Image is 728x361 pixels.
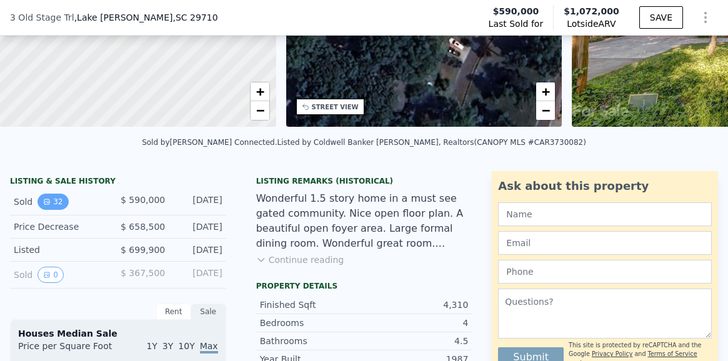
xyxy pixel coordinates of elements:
div: Sale [191,304,226,320]
div: Rent [156,304,191,320]
span: 3Y [162,341,173,351]
div: [DATE] [175,220,222,233]
a: Zoom in [251,82,269,101]
span: 1Y [146,341,157,351]
span: + [256,84,264,99]
div: [DATE] [175,244,222,256]
a: Zoom in [536,82,555,101]
div: 4,310 [364,299,468,311]
div: Listed [14,244,108,256]
a: Privacy Policy [592,350,632,357]
a: Zoom out [536,101,555,120]
span: $1,072,000 [564,6,619,16]
div: Listing Remarks (Historical) [256,176,472,186]
button: SAVE [639,6,683,29]
div: Listed by Coldwell Banker [PERSON_NAME], Realtors (CANOPY MLS #CAR3730082) [277,138,586,147]
div: Price Decrease [14,220,108,233]
div: Wonderful 1.5 story home in a must see gated community. Nice open floor plan. A beautiful open fo... [256,191,472,251]
span: $ 367,500 [121,268,165,278]
span: $590,000 [493,5,539,17]
div: 4.5 [364,335,468,347]
span: − [542,102,550,118]
input: Name [498,202,712,226]
div: LISTING & SALE HISTORY [10,176,226,189]
div: [DATE] [175,194,222,210]
div: Bathrooms [260,335,364,347]
div: Sold [14,194,108,210]
span: Last Sold for [489,17,544,30]
div: Property details [256,281,472,291]
div: 4 [364,317,468,329]
div: Sold by [PERSON_NAME] Connected . [142,138,277,147]
a: Terms of Service [648,350,697,357]
div: [DATE] [175,267,222,283]
span: − [256,102,264,118]
span: 10Y [178,341,194,351]
div: Ask about this property [498,177,712,195]
div: Houses Median Sale [18,327,218,340]
div: STREET VIEW [312,102,359,112]
div: Bedrooms [260,317,364,329]
div: Finished Sqft [260,299,364,311]
input: Email [498,231,712,255]
span: $ 590,000 [121,195,165,205]
span: $ 699,900 [121,245,165,255]
div: Sold [14,267,108,283]
span: 3 Old Stage Trl [10,11,74,24]
button: View historical data [37,267,64,283]
span: , SC 29710 [172,12,217,22]
input: Phone [498,260,712,284]
span: Lotside ARV [564,17,619,30]
a: Zoom out [251,101,269,120]
div: Price per Square Foot [18,340,118,360]
span: , Lake [PERSON_NAME] [74,11,218,24]
span: Max [200,341,218,354]
button: Continue reading [256,254,344,266]
span: + [542,84,550,99]
button: Show Options [693,5,718,30]
span: $ 658,500 [121,222,165,232]
button: View historical data [37,194,68,210]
